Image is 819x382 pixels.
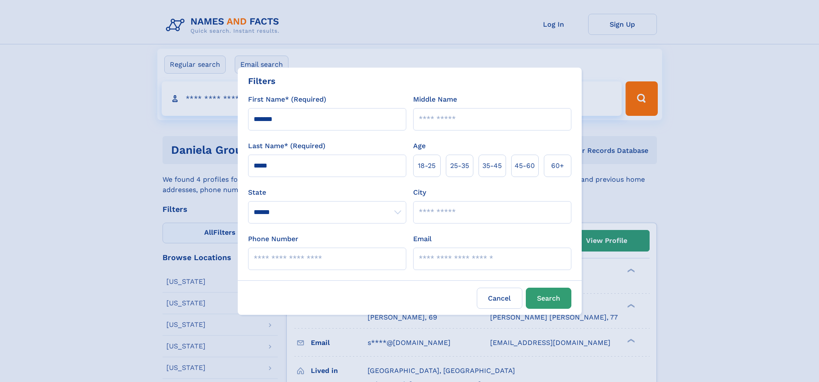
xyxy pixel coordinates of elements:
span: 35‑45 [482,161,502,171]
label: Phone Number [248,234,298,244]
span: 18‑25 [418,161,436,171]
label: City [413,187,426,198]
label: State [248,187,406,198]
label: Last Name* (Required) [248,141,325,151]
label: Cancel [477,288,522,309]
span: 45‑60 [515,161,535,171]
label: Age [413,141,426,151]
label: First Name* (Required) [248,94,326,105]
span: 25‑35 [450,161,469,171]
div: Filters [248,75,276,87]
button: Search [526,288,571,309]
label: Middle Name [413,94,457,105]
span: 60+ [551,161,564,171]
label: Email [413,234,432,244]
